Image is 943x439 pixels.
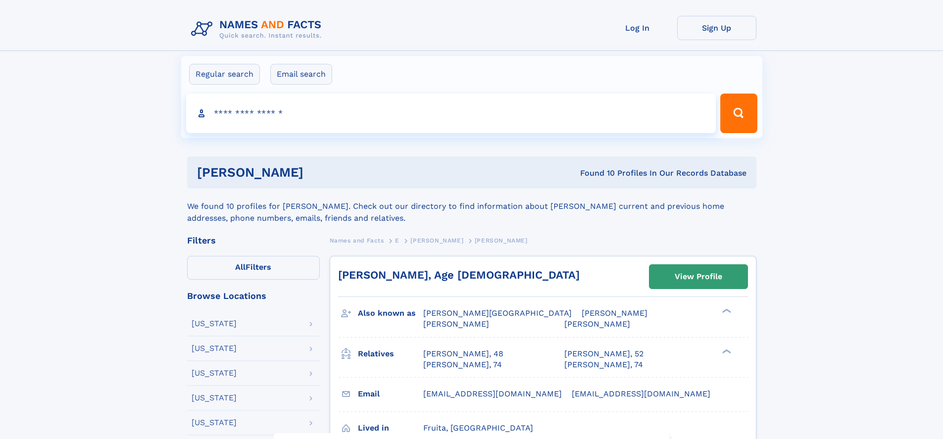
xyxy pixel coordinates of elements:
[186,94,716,133] input: search input
[475,237,528,244] span: [PERSON_NAME]
[564,359,643,370] a: [PERSON_NAME], 74
[410,234,463,246] a: [PERSON_NAME]
[572,389,710,398] span: [EMAIL_ADDRESS][DOMAIN_NAME]
[192,320,237,328] div: [US_STATE]
[187,16,330,43] img: Logo Names and Facts
[358,305,423,322] h3: Also known as
[423,319,489,329] span: [PERSON_NAME]
[187,292,320,300] div: Browse Locations
[330,234,384,246] a: Names and Facts
[395,234,399,246] a: E
[187,256,320,280] label: Filters
[187,189,756,224] div: We found 10 profiles for [PERSON_NAME]. Check out our directory to find information about [PERSON...
[192,394,237,402] div: [US_STATE]
[423,308,572,318] span: [PERSON_NAME][GEOGRAPHIC_DATA]
[442,168,746,179] div: Found 10 Profiles In Our Records Database
[192,369,237,377] div: [US_STATE]
[235,262,246,272] span: All
[358,345,423,362] h3: Relatives
[358,420,423,437] h3: Lived in
[187,236,320,245] div: Filters
[598,16,677,40] a: Log In
[423,359,502,370] a: [PERSON_NAME], 74
[423,389,562,398] span: [EMAIL_ADDRESS][DOMAIN_NAME]
[192,419,237,427] div: [US_STATE]
[270,64,332,85] label: Email search
[564,319,630,329] span: [PERSON_NAME]
[720,94,757,133] button: Search Button
[189,64,260,85] label: Regular search
[582,308,647,318] span: [PERSON_NAME]
[395,237,399,244] span: E
[564,348,644,359] a: [PERSON_NAME], 52
[358,386,423,402] h3: Email
[197,166,442,179] h1: [PERSON_NAME]
[677,16,756,40] a: Sign Up
[649,265,747,289] a: View Profile
[410,237,463,244] span: [PERSON_NAME]
[423,423,533,433] span: Fruita, [GEOGRAPHIC_DATA]
[423,348,503,359] a: [PERSON_NAME], 48
[675,265,722,288] div: View Profile
[192,344,237,352] div: [US_STATE]
[338,269,580,281] a: [PERSON_NAME], Age [DEMOGRAPHIC_DATA]
[720,348,732,354] div: ❯
[720,308,732,314] div: ❯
